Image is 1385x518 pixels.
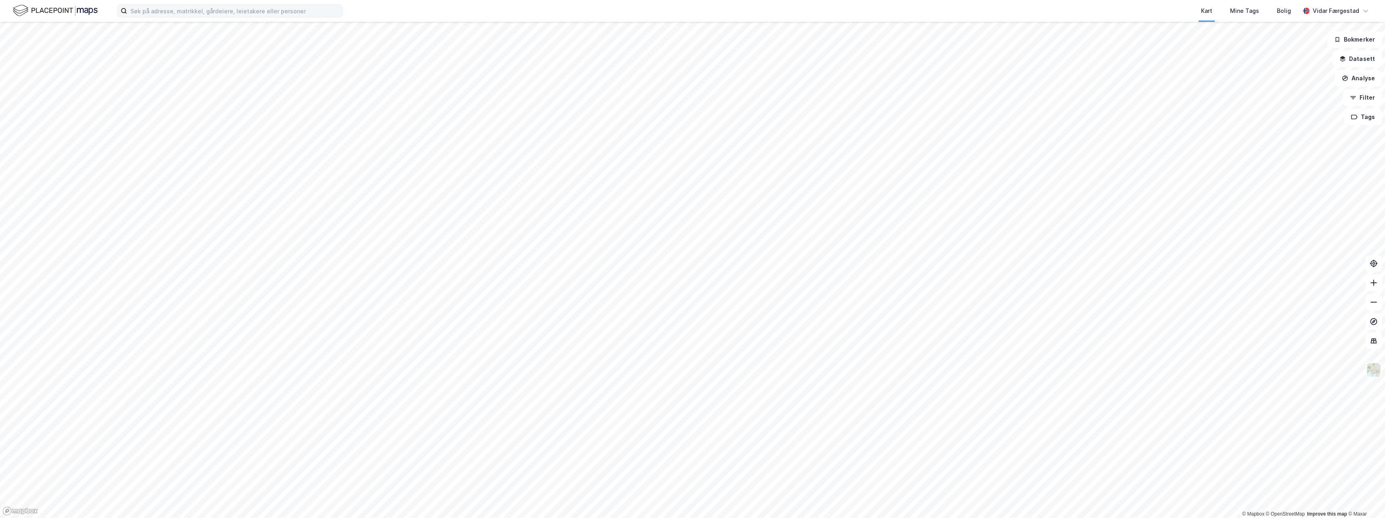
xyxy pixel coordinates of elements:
img: logo.f888ab2527a4732fd821a326f86c7f29.svg [13,4,98,18]
div: Kontrollprogram for chat [1345,479,1385,518]
div: Mine Tags [1230,6,1259,16]
div: Vidar Færgestad [1313,6,1359,16]
a: Mapbox [1242,511,1264,517]
a: Improve this map [1307,511,1347,517]
iframe: Chat Widget [1345,479,1385,518]
img: Z [1366,362,1381,378]
a: Mapbox homepage [2,506,38,516]
input: Søk på adresse, matrikkel, gårdeiere, leietakere eller personer [127,5,343,17]
div: Bolig [1277,6,1291,16]
button: Analyse [1335,70,1382,86]
div: Kart [1201,6,1212,16]
button: Tags [1344,109,1382,125]
button: Datasett [1333,51,1382,67]
button: Bokmerker [1327,31,1382,48]
button: Filter [1343,90,1382,106]
a: OpenStreetMap [1266,511,1305,517]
